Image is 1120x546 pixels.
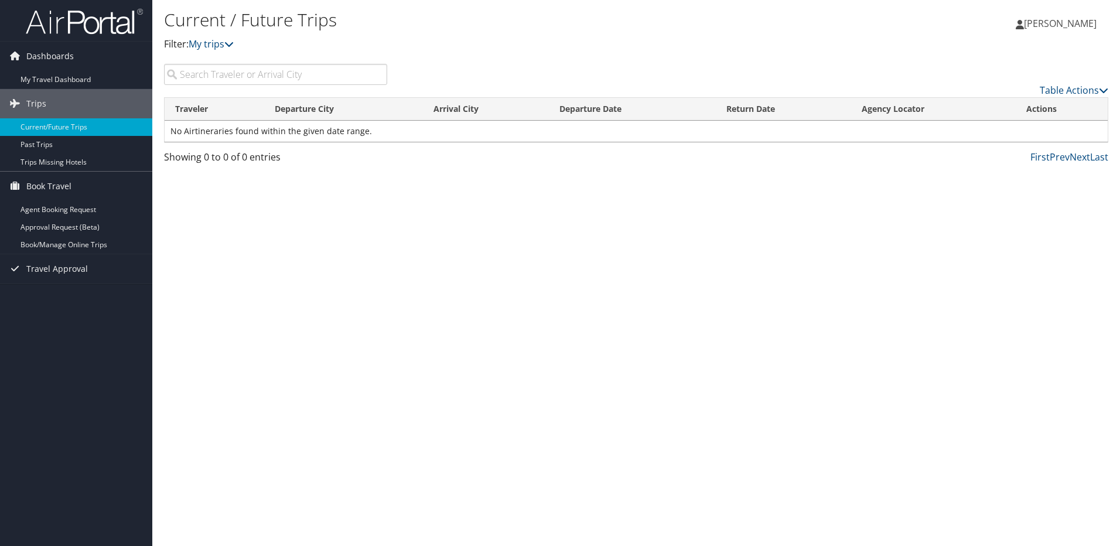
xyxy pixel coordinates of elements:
[164,150,387,170] div: Showing 0 to 0 of 0 entries
[423,98,549,121] th: Arrival City: activate to sort column ascending
[26,172,71,201] span: Book Travel
[26,42,74,71] span: Dashboards
[1016,6,1108,41] a: [PERSON_NAME]
[1016,98,1108,121] th: Actions
[851,98,1016,121] th: Agency Locator: activate to sort column ascending
[264,98,423,121] th: Departure City: activate to sort column ascending
[26,8,143,35] img: airportal-logo.png
[1090,151,1108,163] a: Last
[164,37,794,52] p: Filter:
[26,254,88,284] span: Travel Approval
[1070,151,1090,163] a: Next
[1040,84,1108,97] a: Table Actions
[165,121,1108,142] td: No Airtineraries found within the given date range.
[165,98,264,121] th: Traveler: activate to sort column ascending
[164,64,387,85] input: Search Traveler or Arrival City
[26,89,46,118] span: Trips
[1030,151,1050,163] a: First
[716,98,851,121] th: Return Date: activate to sort column ascending
[1050,151,1070,163] a: Prev
[1024,17,1097,30] span: [PERSON_NAME]
[189,37,234,50] a: My trips
[164,8,794,32] h1: Current / Future Trips
[549,98,715,121] th: Departure Date: activate to sort column descending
